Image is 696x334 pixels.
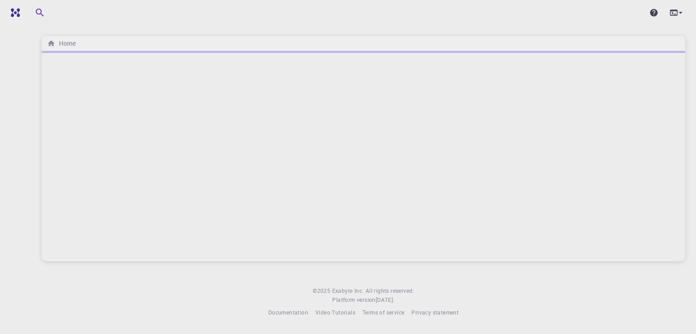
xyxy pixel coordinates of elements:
span: Exabyte Inc. [332,287,364,294]
span: Privacy statement [411,309,459,316]
a: Exabyte Inc. [332,286,364,296]
a: [DATE]. [376,296,395,305]
span: Platform version [332,296,375,305]
span: Video Tutorials [315,309,355,316]
span: [DATE] . [376,296,395,303]
a: Documentation [268,308,308,317]
h6: Home [55,38,76,48]
span: Terms of service [362,309,404,316]
span: © 2025 [313,286,332,296]
a: Terms of service [362,308,404,317]
span: Documentation [268,309,308,316]
nav: breadcrumb [45,38,77,48]
img: logo [7,8,20,17]
span: All rights reserved. [366,286,414,296]
a: Video Tutorials [315,308,355,317]
a: Privacy statement [411,308,459,317]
